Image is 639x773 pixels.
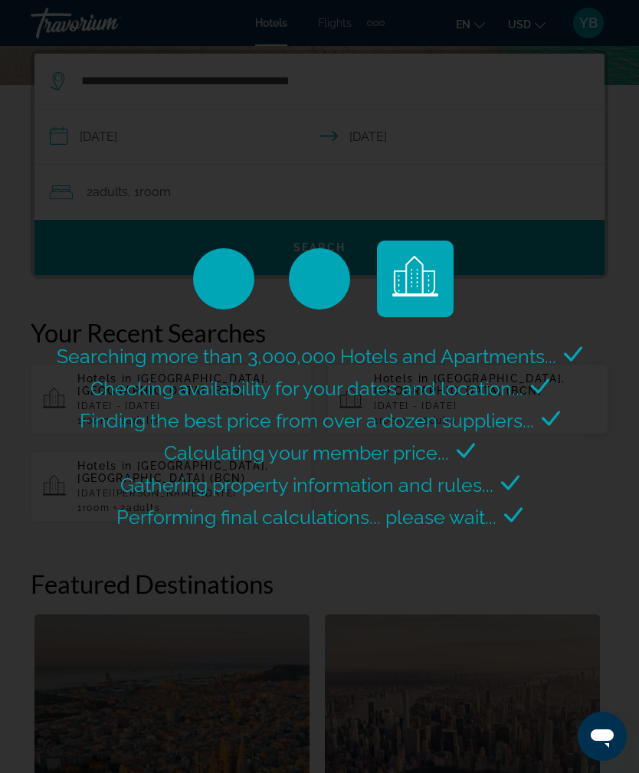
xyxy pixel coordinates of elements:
[120,473,493,496] span: Gathering property information and rules...
[164,441,449,464] span: Calculating your member price...
[80,409,534,432] span: Finding the best price from over a dozen suppliers...
[578,712,627,761] iframe: Кнопка для запуску вікна повідомлень
[90,377,523,400] span: Checking availability for your dates and location...
[116,506,496,529] span: Performing final calculations... please wait...
[57,345,556,368] span: Searching more than 3,000,000 Hotels and Apartments...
